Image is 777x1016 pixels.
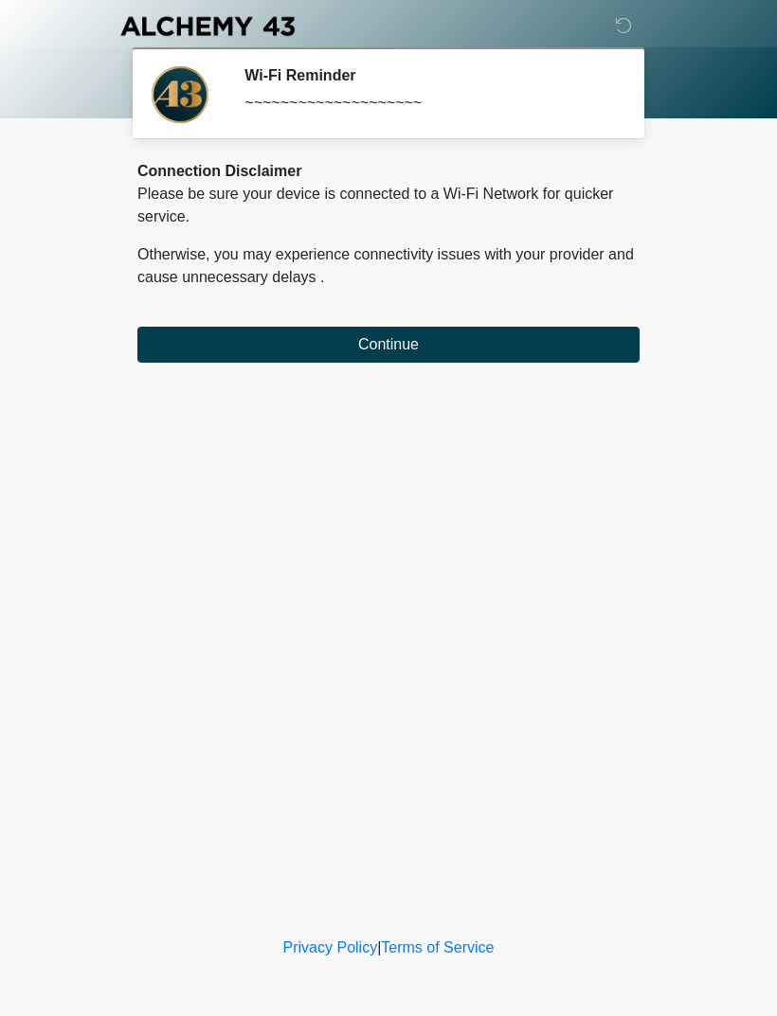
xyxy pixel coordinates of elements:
h2: Wi-Fi Reminder [244,66,611,84]
div: ~~~~~~~~~~~~~~~~~~~~ [244,92,611,115]
a: Terms of Service [381,939,494,955]
p: Otherwise, you may experience connectivity issues with your provider and cause unnecessary delays . [137,243,640,289]
a: | [377,939,381,955]
img: Alchemy 43 Logo [118,14,297,38]
a: Privacy Policy [283,939,378,955]
div: Connection Disclaimer [137,160,640,183]
p: Please be sure your device is connected to a Wi-Fi Network for quicker service. [137,183,640,228]
img: Agent Avatar [152,66,208,123]
button: Continue [137,327,640,363]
